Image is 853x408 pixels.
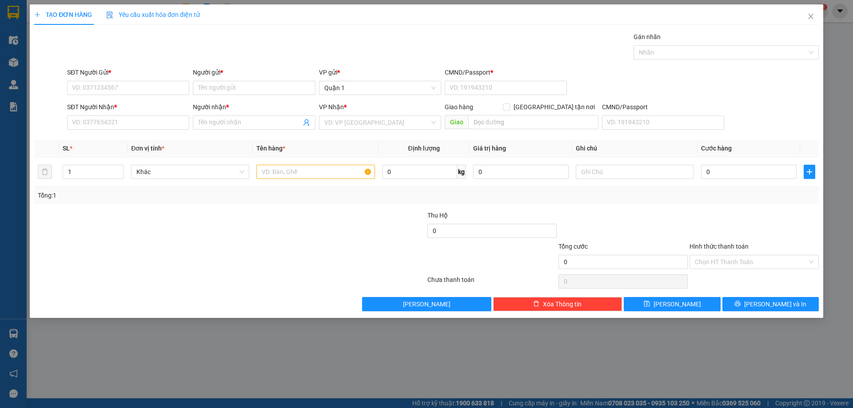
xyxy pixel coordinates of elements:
[654,299,701,309] span: [PERSON_NAME]
[34,11,92,18] span: TẠO ĐƠN HÀNG
[445,115,468,129] span: Giao
[722,297,819,311] button: printer[PERSON_NAME] và In
[690,243,749,250] label: Hình thức thanh toán
[804,168,815,175] span: plus
[701,145,732,152] span: Cước hàng
[543,299,582,309] span: Xóa Thông tin
[324,81,436,95] span: Quận 1
[624,297,720,311] button: save[PERSON_NAME]
[533,301,539,308] span: delete
[798,4,823,29] button: Close
[67,67,189,77] div: SĐT Người Gửi
[473,165,569,179] input: 0
[403,299,450,309] span: [PERSON_NAME]
[256,145,285,152] span: Tên hàng
[468,115,598,129] input: Dọc đường
[572,140,698,157] th: Ghi chú
[576,165,694,179] input: Ghi Chú
[445,103,473,111] span: Giao hàng
[493,297,622,311] button: deleteXóa Thông tin
[644,301,650,308] span: save
[634,33,661,40] label: Gán nhãn
[558,243,588,250] span: Tổng cước
[408,145,440,152] span: Định lượng
[445,67,567,77] div: CMND/Passport
[734,301,741,308] span: printer
[319,103,344,111] span: VP Nhận
[193,102,315,112] div: Người nhận
[602,102,724,112] div: CMND/Passport
[38,190,329,200] div: Tổng: 1
[34,12,40,18] span: plus
[106,12,113,19] img: icon
[136,165,244,178] span: Khác
[473,145,506,152] span: Giá trị hàng
[744,299,806,309] span: [PERSON_NAME] và In
[319,67,441,77] div: VP gửi
[303,119,310,126] span: user-add
[426,275,558,290] div: Chưa thanh toán
[38,165,52,179] button: delete
[807,13,814,20] span: close
[256,165,375,179] input: VD: Bàn, Ghế
[804,165,815,179] button: plus
[457,165,466,179] span: kg
[67,102,189,112] div: SĐT Người Nhận
[63,145,70,152] span: SL
[510,102,598,112] span: [GEOGRAPHIC_DATA] tận nơi
[131,145,164,152] span: Đơn vị tính
[427,212,448,219] span: Thu Hộ
[106,11,200,18] span: Yêu cầu xuất hóa đơn điện tử
[193,67,315,77] div: Người gửi
[362,297,491,311] button: [PERSON_NAME]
